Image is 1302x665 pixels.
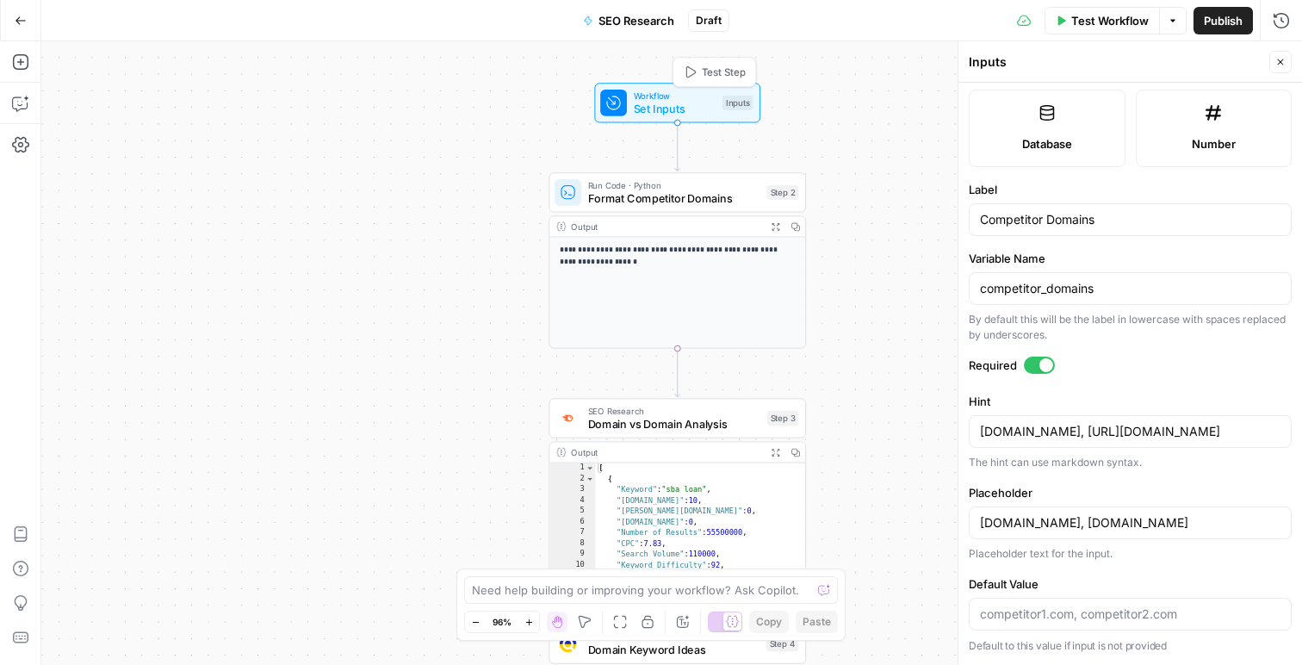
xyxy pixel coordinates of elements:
span: SEO Research [588,404,760,417]
button: Publish [1193,7,1253,34]
div: Step 3 [767,411,799,426]
div: 1 [549,463,595,475]
span: Draft [696,13,722,28]
div: 9 [549,550,595,561]
span: 96% [493,615,512,629]
div: Step 2 [767,185,799,200]
span: Run Code · Python [588,178,760,191]
img: zn8kcn4lc16eab7ly04n2pykiy7x [560,411,576,425]
label: Label [969,181,1292,198]
span: Format Competitor Domains [588,190,760,207]
textarea: [DOMAIN_NAME], [URL][DOMAIN_NAME] [980,423,1280,440]
label: Required [969,357,1292,374]
div: Step 4 [766,637,799,651]
button: Test Step [677,61,753,83]
div: 3 [549,485,595,496]
div: Output [571,445,760,458]
div: WorkflowSet InputsInputsTest Step [549,83,806,122]
div: SEO ResearchDomain vs Domain AnalysisStep 3Output[ { "Keyword":"sba loan", "[DOMAIN_NAME]":10, "[... [549,398,806,574]
label: Hint [969,393,1292,410]
label: Variable Name [969,250,1292,267]
p: Default to this value if input is not provided [969,637,1292,655]
input: competitor_domains [980,280,1280,297]
span: Test Step [702,65,746,79]
button: Test Workflow [1045,7,1159,34]
div: 4 [549,495,595,507]
span: Domain Keyword Ideas [588,642,759,658]
span: Database [1022,135,1072,152]
label: Placeholder [969,484,1292,501]
label: Default Value [969,575,1292,593]
button: Copy [749,611,789,633]
div: Inputs [722,96,753,110]
input: Input Label [980,211,1280,228]
g: Edge from step_2 to step_3 [675,349,680,397]
div: 8 [549,538,595,550]
div: The hint can use markdown syntax. [969,455,1292,470]
div: Placeholder text for the input. [969,546,1292,562]
span: Workflow [634,89,716,102]
span: Publish [1204,12,1243,29]
input: competitor1.com, competitor2.com [980,606,1280,623]
span: Toggle code folding, rows 1 through 1102 [586,463,595,475]
button: Paste [796,611,838,633]
span: SEO Research [598,12,674,29]
div: 2 [549,474,595,485]
div: 10 [549,560,595,571]
div: 7 [549,528,595,539]
img: qj0lddqgokrswkyaqb1p9cmo0sp5 [560,636,576,652]
span: Toggle code folding, rows 2 through 12 [586,474,595,485]
div: 6 [549,517,595,528]
input: Input Placeholder [980,514,1280,531]
div: Output [571,220,760,233]
span: Domain vs Domain Analysis [588,416,760,432]
div: By default this will be the label in lowercase with spaces replaced by underscores. [969,312,1292,343]
span: Paste [803,614,831,630]
button: SEO Research [573,7,685,34]
span: Test Workflow [1071,12,1149,29]
span: Set Inputs [634,100,716,116]
g: Edge from start to step_2 [675,123,680,171]
span: Number [1192,135,1236,152]
div: Inputs [969,53,1264,71]
span: Copy [756,614,782,630]
div: 5 [549,507,595,518]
